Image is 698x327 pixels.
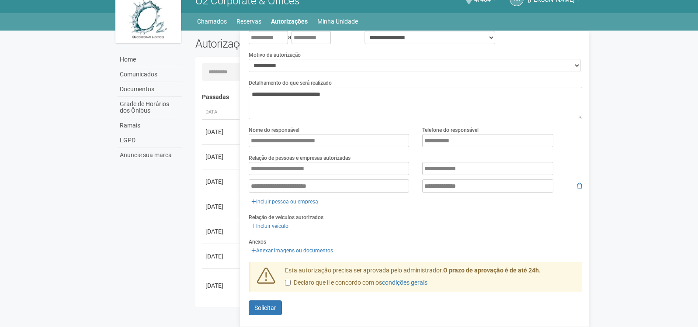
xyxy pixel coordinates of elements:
div: [DATE] [205,252,238,261]
label: Relação de veículos autorizados [249,213,323,221]
a: Reservas [236,15,261,28]
a: Grade de Horários dos Ônibus [118,97,182,118]
div: [DATE] [205,177,238,186]
a: Anuncie sua marca [118,148,182,162]
h2: Autorizações [195,37,382,50]
span: Solicitar [254,304,276,311]
div: [DATE] [205,152,238,161]
a: Incluir veículo [249,221,291,231]
button: Solicitar [249,300,282,315]
a: Ramais [118,118,182,133]
a: Minha Unidade [317,15,358,28]
a: Incluir pessoa ou empresa [249,197,321,207]
label: Relação de pessoas e empresas autorizadas [249,154,351,162]
label: Detalhamento do que será realizado [249,79,332,87]
div: [DATE] [205,127,238,136]
div: [DATE] [205,202,238,211]
label: Telefone do responsável [422,126,479,134]
label: Nome do responsável [249,126,299,134]
a: Anexar imagens ou documentos [249,246,336,255]
div: Esta autorização precisa ser aprovada pelo administrador. [278,266,583,292]
div: [DATE] [205,227,238,236]
a: Autorizações [271,15,308,28]
label: Declaro que li e concordo com os [285,279,427,287]
strong: O prazo de aprovação é de até 24h. [443,267,541,274]
i: Remover [577,183,582,189]
a: Chamados [197,15,227,28]
div: a [249,31,351,44]
a: Documentos [118,82,182,97]
a: condições gerais [382,279,427,286]
a: Home [118,52,182,67]
div: [DATE] [205,281,238,290]
a: LGPD [118,133,182,148]
a: Comunicados [118,67,182,82]
label: Motivo da autorização [249,51,301,59]
label: Anexos [249,238,266,246]
th: Data [202,105,241,120]
h4: Passadas [202,94,576,100]
input: Declaro que li e concordo com oscondições gerais [285,280,291,286]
